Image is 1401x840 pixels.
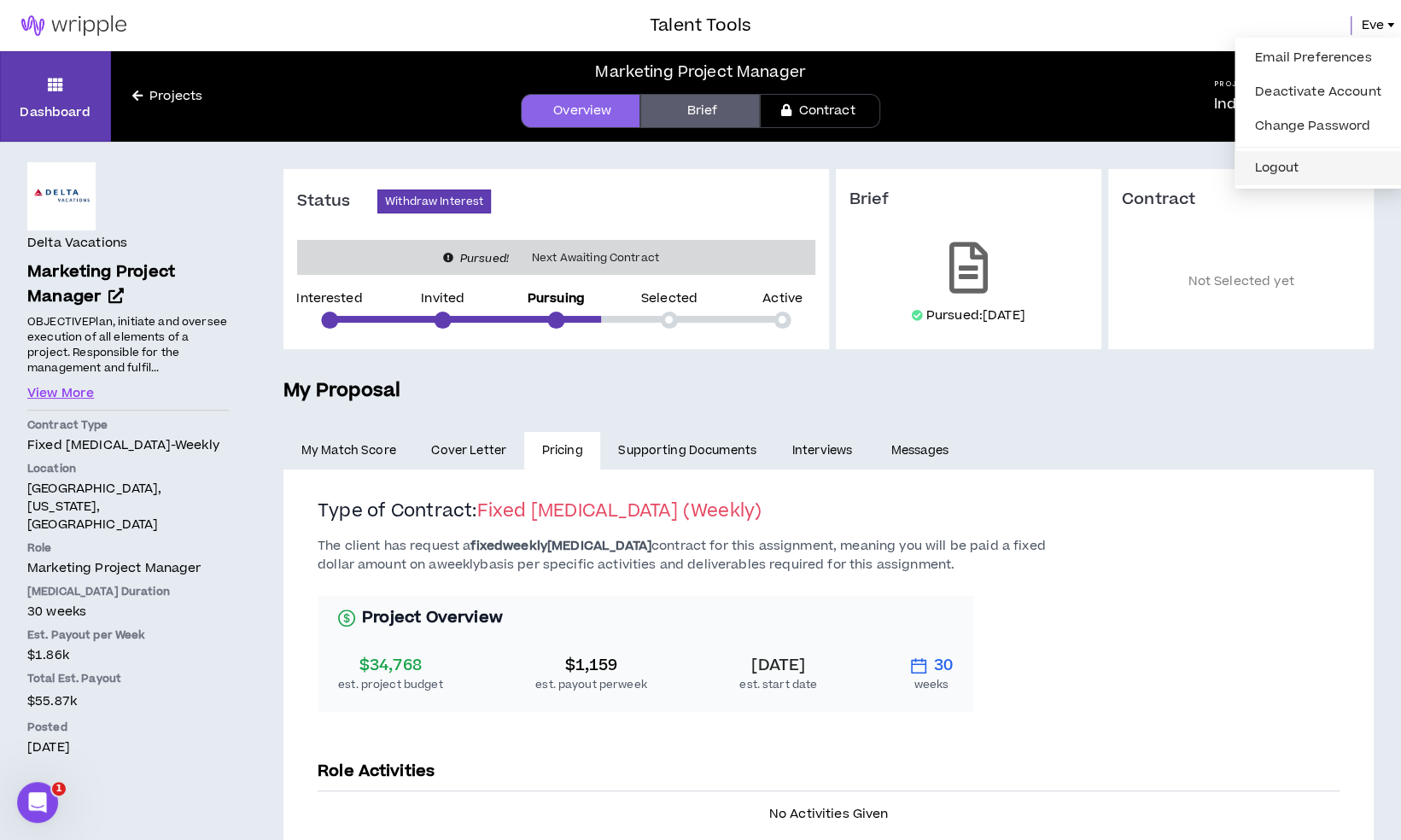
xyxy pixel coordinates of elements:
[1122,236,1360,329] p: Not Selected yet
[528,293,585,305] p: Pursuing
[27,260,229,310] a: Marketing Project Manager
[535,654,647,678] div: $1,159
[27,260,175,308] span: Marketing Project Manager
[535,678,647,691] div: est. payout per week
[873,432,970,470] a: Messages
[1245,114,1392,139] a: Change Password
[476,499,762,523] span: Fixed [MEDICAL_DATA] ( Weekly )
[27,384,94,403] button: View More
[524,432,601,470] a: Pricing
[318,753,1340,790] p: Role Activities
[20,103,90,121] p: Dashboard
[27,627,229,643] p: Est. Payout per Week
[1245,45,1392,71] a: Email Preferences
[27,646,229,664] p: $1.86k
[27,738,229,756] p: [DATE]
[318,499,1340,537] h2: Type of Contract:
[27,584,229,599] p: [MEDICAL_DATA] Duration
[460,251,509,266] i: Pursued!
[27,480,229,534] p: [GEOGRAPHIC_DATA], [US_STATE], [GEOGRAPHIC_DATA]
[641,293,698,305] p: Selected
[52,782,66,796] span: 1
[739,654,817,678] div: [DATE]
[774,432,873,470] a: Interviews
[27,461,229,476] p: Location
[27,417,229,433] p: Contract Type
[1213,94,1336,114] p: Individual Project
[600,432,773,470] a: Supporting Documents
[27,603,229,621] p: 30 weeks
[421,293,464,305] p: Invited
[27,559,201,577] span: Marketing Project Manager
[318,805,1340,824] p: No Activities Given
[910,654,953,678] div: 30
[470,537,651,555] b: fixed weekly [MEDICAL_DATA]
[338,678,443,691] div: est. project budget
[338,606,953,630] h3: Project Overview
[762,293,803,305] p: Active
[27,234,127,253] h4: Delta Vacations
[27,690,77,713] span: $55.87k
[283,376,1374,405] h5: My Proposal
[1362,16,1384,35] span: Eve
[1213,79,1336,90] h5: Project Type
[27,720,229,735] p: Posted
[1245,79,1392,105] a: Deactivate Account
[338,654,443,678] div: $34,768
[338,610,355,627] span: dollar
[650,13,751,38] h3: Talent Tools
[521,94,640,128] a: Overview
[111,87,224,106] a: Projects
[27,540,229,556] p: Role
[283,432,414,470] a: My Match Score
[595,61,806,84] div: Marketing Project Manager
[1122,190,1360,210] h3: Contract
[760,94,879,128] a: Contract
[640,94,760,128] a: Brief
[27,436,219,454] span: Fixed [MEDICAL_DATA] - weekly
[910,657,927,674] span: calendar
[27,312,229,376] p: OBJECTIVEPlan, initiate and oversee execution of all elements of a project. Responsible for the m...
[27,671,229,686] p: Total Est. Payout
[926,307,1025,324] p: Pursued: [DATE]
[522,249,669,266] span: Next Awaiting Contract
[296,293,362,305] p: Interested
[739,678,817,691] div: est. start date
[17,782,58,823] iframe: Intercom live chat
[1245,155,1392,181] button: Logout
[910,678,953,691] div: weeks
[318,537,1046,574] span: The client has request a contract for this assignment, meaning you will be paid a fixed dollar am...
[297,191,377,212] h3: Status
[849,190,1088,210] h3: Brief
[431,441,506,460] span: Cover Letter
[377,190,491,213] button: Withdraw Interest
